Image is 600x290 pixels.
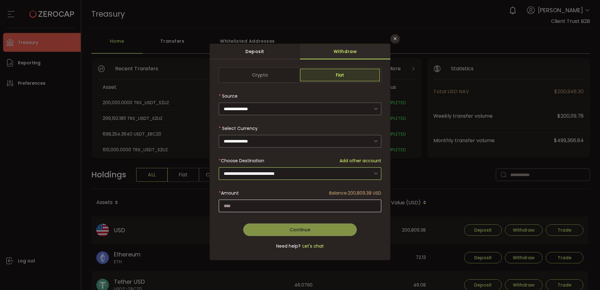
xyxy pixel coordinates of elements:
div: dialog [210,44,390,260]
div: Deposit [210,44,300,59]
span: Need help? [276,243,301,250]
span: Crypto [220,69,300,81]
span: 200,809.38 USD [348,190,381,196]
span: Let's chat [301,243,324,250]
button: Continue [243,223,357,236]
span: Balance: [329,190,348,196]
label: Select Currency [219,125,258,132]
span: Fiat [300,69,380,81]
iframe: Chat Widget [569,260,600,290]
span: Choose Destination [221,158,264,164]
div: Withdraw [300,44,390,59]
span: Amount [221,190,239,196]
span: Continue [290,227,310,233]
label: Source [219,93,238,99]
span: Add other account [340,158,381,164]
